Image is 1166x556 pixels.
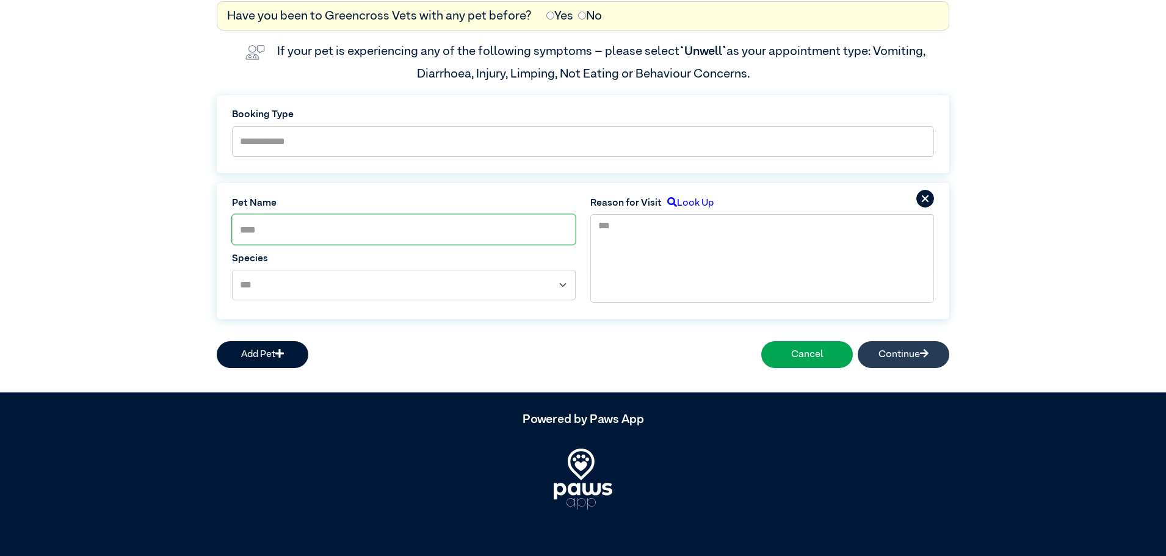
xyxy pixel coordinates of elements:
[217,341,308,368] button: Add Pet
[858,341,949,368] button: Continue
[227,7,532,25] label: Have you been to Greencross Vets with any pet before?
[232,251,576,266] label: Species
[546,7,573,25] label: Yes
[578,12,586,20] input: No
[761,341,853,368] button: Cancel
[679,45,726,57] span: “Unwell”
[578,7,602,25] label: No
[217,412,949,427] h5: Powered by Paws App
[662,196,714,211] label: Look Up
[241,40,270,65] img: vet
[590,196,662,211] label: Reason for Visit
[546,12,554,20] input: Yes
[277,45,928,79] label: If your pet is experiencing any of the following symptoms – please select as your appointment typ...
[554,449,612,510] img: PawsApp
[232,196,576,211] label: Pet Name
[232,107,934,122] label: Booking Type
